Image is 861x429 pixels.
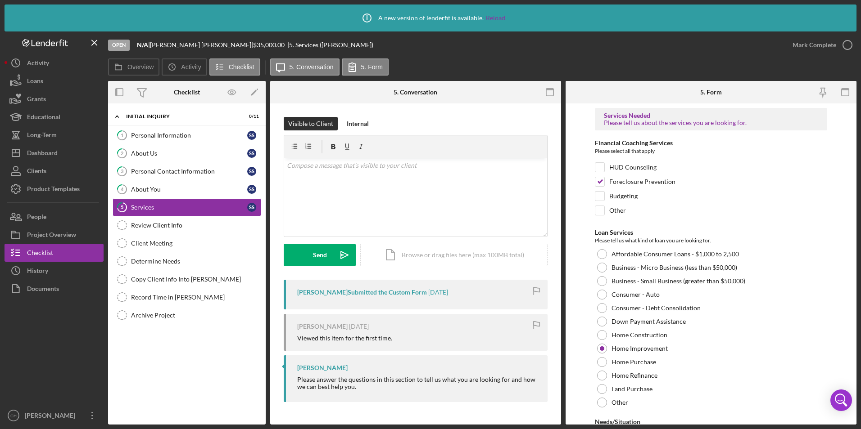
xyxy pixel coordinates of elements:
[595,236,828,245] div: Please tell us what kind of loan you are looking for.
[247,167,256,176] div: S S
[27,180,80,200] div: Product Templates
[181,63,201,71] label: Activity
[5,226,104,244] button: Project Overview
[609,192,638,201] label: Budgeting
[5,90,104,108] button: Grants
[247,185,256,194] div: S S
[247,149,256,158] div: S S
[121,168,123,174] tspan: 3
[23,407,81,427] div: [PERSON_NAME]
[347,117,369,130] div: Internal
[113,162,261,180] a: 3Personal Contact InformationSS
[5,108,104,126] a: Educational
[5,126,104,144] button: Long-Term
[131,204,247,211] div: Services
[174,89,200,96] div: Checklist
[612,277,745,285] label: Business - Small Business (greater than $50,000)
[297,289,427,296] div: [PERSON_NAME] Submitted the Custom Form
[27,162,46,182] div: Clients
[127,63,154,71] label: Overview
[5,208,104,226] button: People
[113,126,261,144] a: 1Personal InformationSS
[284,244,356,266] button: Send
[5,180,104,198] a: Product Templates
[113,234,261,252] a: Client Meeting
[126,114,236,119] div: Initial Inquiry
[131,240,261,247] div: Client Meeting
[5,54,104,72] button: Activity
[287,41,373,49] div: | 5. Services ([PERSON_NAME])
[113,180,261,198] a: 4About YouSS
[313,244,327,266] div: Send
[612,318,686,325] label: Down Payment Assistance
[297,335,392,342] div: Viewed this item for the first time.
[209,58,260,76] button: Checklist
[356,7,505,29] div: A new version of lenderfit is available.
[612,304,701,312] label: Consumer - Debt Consolidation
[243,114,259,119] div: 0 / 11
[5,72,104,90] a: Loans
[113,216,261,234] a: Review Client Info
[612,291,660,298] label: Consumer - Auto
[342,117,373,130] button: Internal
[486,14,505,22] a: Reload
[131,132,247,139] div: Personal Information
[121,132,123,138] tspan: 1
[342,58,389,76] button: 5. Form
[247,203,256,212] div: S S
[131,258,261,265] div: Determine Needs
[27,226,76,246] div: Project Overview
[604,112,819,119] div: Services Needed
[830,389,852,411] div: Open Intercom Messenger
[131,312,261,319] div: Archive Project
[290,63,334,71] label: 5. Conversation
[162,58,207,76] button: Activity
[27,280,59,300] div: Documents
[349,323,369,330] time: 2025-07-22 01:39
[609,177,675,186] label: Foreclosure Prevention
[612,372,657,379] label: Home Refinance
[27,262,48,282] div: History
[137,41,148,49] b: N/A
[612,345,668,352] label: Home Improvement
[108,58,159,76] button: Overview
[121,186,124,192] tspan: 4
[27,72,43,92] div: Loans
[27,90,46,110] div: Grants
[131,222,261,229] div: Review Client Info
[595,229,828,236] div: Loan Services
[150,41,253,49] div: [PERSON_NAME] [PERSON_NAME] |
[595,147,828,158] div: Please select all that apply
[609,206,626,215] label: Other
[229,63,254,71] label: Checklist
[5,262,104,280] button: History
[113,306,261,324] a: Archive Project
[121,150,123,156] tspan: 2
[5,244,104,262] button: Checklist
[270,58,340,76] button: 5. Conversation
[247,131,256,140] div: S S
[784,36,856,54] button: Mark Complete
[428,289,448,296] time: 2025-07-22 02:08
[609,163,657,172] label: HUD Counseling
[604,119,819,126] div: Please tell us about the services you are looking for.
[5,407,104,425] button: CH[PERSON_NAME]
[793,36,836,54] div: Mark Complete
[297,323,348,330] div: [PERSON_NAME]
[595,418,640,425] label: Needs/Situation
[394,89,437,96] div: 5. Conversation
[131,168,247,175] div: Personal Contact Information
[284,117,338,130] button: Visible to Client
[288,117,333,130] div: Visible to Client
[113,144,261,162] a: 2About UsSS
[131,276,261,283] div: Copy Client Info Into [PERSON_NAME]
[612,358,656,366] label: Home Purchase
[612,264,737,271] label: Business - Micro Business (less than $50,000)
[612,250,739,258] label: Affordable Consumer Loans - $1,000 to 2,500
[612,399,628,406] label: Other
